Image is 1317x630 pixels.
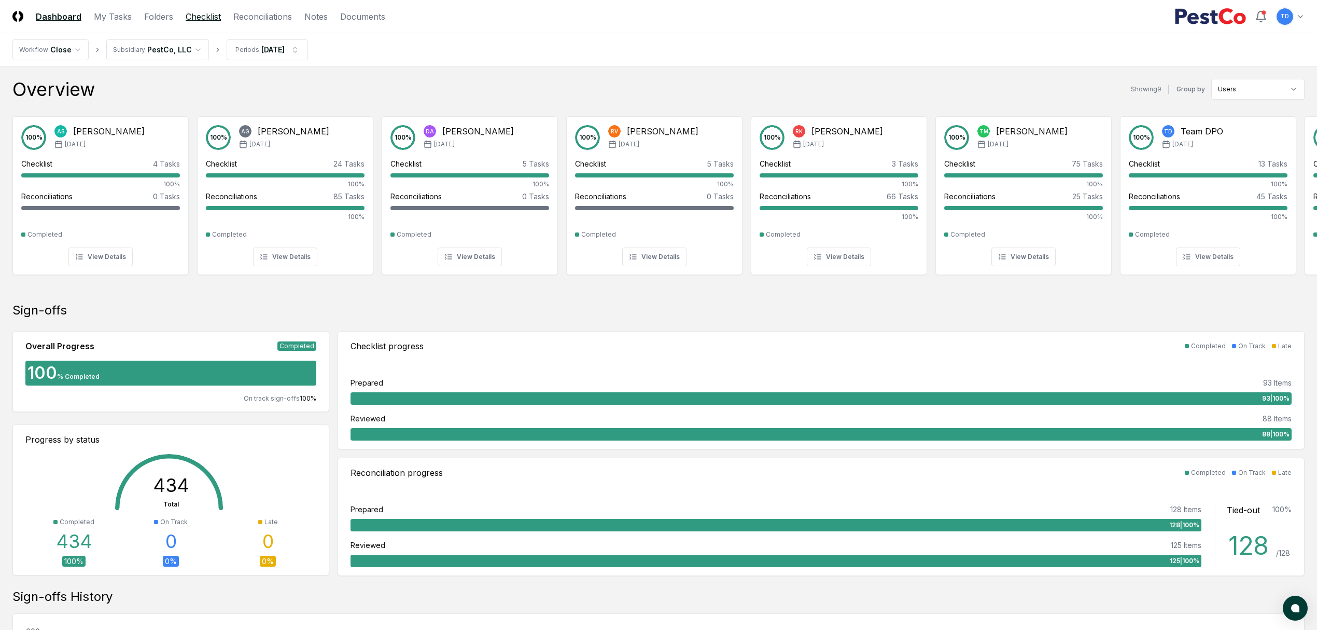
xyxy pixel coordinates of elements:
div: 13 Tasks [1258,158,1287,169]
div: Reconciliation progress [351,467,443,479]
div: Prepared [351,377,383,388]
div: Sign-offs [12,302,1305,319]
span: [DATE] [249,140,270,149]
div: 0 % [260,556,276,567]
div: [PERSON_NAME] [258,125,329,138]
div: Completed [581,230,616,239]
div: Reconciliations [206,191,257,202]
button: atlas-launcher [1283,596,1308,621]
span: 88 | 100 % [1262,430,1290,439]
div: Reviewed [351,413,385,424]
div: 100% [760,180,918,189]
button: View Details [1176,248,1240,266]
div: 66 Tasks [887,191,918,202]
div: Overview [12,79,95,100]
div: Late [1278,468,1292,477]
div: Completed [27,230,62,239]
div: 128 [1228,533,1276,558]
div: Reviewed [351,540,385,551]
div: Checklist [206,158,237,169]
div: Completed [212,230,247,239]
div: 100 % [1272,504,1292,516]
div: 25 Tasks [1072,191,1103,202]
div: [DATE] [261,44,285,55]
div: Checklist [575,158,606,169]
span: TM [979,128,988,135]
div: Late [1278,341,1292,351]
span: 125 | 100 % [1170,556,1199,566]
div: Completed [277,341,316,351]
div: Completed [397,230,431,239]
span: On track sign-offs [244,394,300,402]
div: / 128 [1276,547,1290,558]
div: Checklist progress [351,340,424,352]
div: Checklist [390,158,422,169]
div: Subsidiary [113,45,145,54]
span: 93 | 100 % [1262,394,1290,403]
img: Logo [12,11,23,22]
a: 100%RV[PERSON_NAME][DATE]Checklist5 Tasks100%Reconciliations0 TasksCompletedView Details [566,108,742,275]
div: Workflow [19,45,48,54]
div: Periods [235,45,259,54]
span: 100 % [300,394,316,402]
button: View Details [622,248,686,266]
div: 0 Tasks [522,191,549,202]
span: [DATE] [988,140,1008,149]
a: 100%TDTeam DPO[DATE]Checklist13 Tasks100%Reconciliations45 Tasks100%CompletedView Details [1120,108,1296,275]
div: 3 Tasks [892,158,918,169]
div: Completed [60,517,94,527]
div: 5 Tasks [523,158,549,169]
a: Reconciliations [233,10,292,23]
button: View Details [68,248,133,266]
div: 5 Tasks [707,158,734,169]
span: TD [1164,128,1172,135]
nav: breadcrumb [12,39,308,60]
a: Documents [340,10,385,23]
div: 100 [25,365,57,381]
div: Prepared [351,504,383,515]
button: View Details [438,248,502,266]
div: 93 Items [1263,377,1292,388]
div: 100% [575,180,734,189]
div: [PERSON_NAME] [996,125,1068,138]
div: Checklist [1129,158,1160,169]
div: Progress by status [25,433,316,446]
div: 100 % [62,556,86,567]
span: DA [426,128,434,135]
div: On Track [1238,468,1266,477]
div: Overall Progress [25,340,94,352]
a: My Tasks [94,10,132,23]
span: [DATE] [1172,140,1193,149]
span: AG [241,128,249,135]
div: Completed [1191,468,1226,477]
div: Checklist [21,158,52,169]
div: Reconciliations [1129,191,1180,202]
div: 100% [1129,180,1287,189]
div: 128 Items [1170,504,1201,515]
div: [PERSON_NAME] [442,125,514,138]
div: 75 Tasks [1072,158,1103,169]
a: 100%DA[PERSON_NAME][DATE]Checklist5 Tasks100%Reconciliations0 TasksCompletedView Details [382,108,558,275]
div: [PERSON_NAME] [811,125,883,138]
div: Checklist [944,158,975,169]
div: Tied-out [1227,504,1260,516]
div: 4 Tasks [153,158,180,169]
a: 100%AG[PERSON_NAME][DATE]Checklist24 Tasks100%Reconciliations85 Tasks100%CompletedView Details [197,108,373,275]
a: 100%AS[PERSON_NAME][DATE]Checklist4 Tasks100%Reconciliations0 TasksCompletedView Details [12,108,189,275]
div: 45 Tasks [1256,191,1287,202]
div: 100% [944,212,1103,222]
div: 125 Items [1171,540,1201,551]
div: Completed [950,230,985,239]
div: 434 [56,531,92,552]
span: 128 | 100 % [1169,521,1199,530]
span: RV [611,128,618,135]
button: TD [1276,7,1294,26]
span: [DATE] [434,140,455,149]
span: TD [1281,12,1289,20]
span: AS [57,128,64,135]
div: 100% [1129,212,1287,222]
label: Group by [1176,86,1205,92]
div: 100% [944,180,1103,189]
div: Reconciliations [390,191,442,202]
div: Completed [766,230,801,239]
